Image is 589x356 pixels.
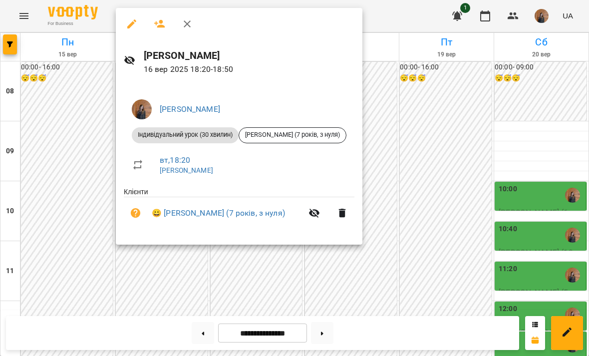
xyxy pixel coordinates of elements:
[160,155,190,165] a: вт , 18:20
[124,201,148,225] button: Візит ще не сплачено. Додати оплату?
[152,207,285,219] a: 😀 [PERSON_NAME] (7 років, з нуля)
[160,104,220,114] a: [PERSON_NAME]
[132,130,239,139] span: Індивідуальний урок (30 хвилин)
[160,166,213,174] a: [PERSON_NAME]
[239,127,346,143] div: [PERSON_NAME] (7 років, з нуля)
[132,99,152,119] img: 40e98ae57a22f8772c2bdbf2d9b59001.jpeg
[144,63,354,75] p: 16 вер 2025 18:20 - 18:50
[239,130,346,139] span: [PERSON_NAME] (7 років, з нуля)
[124,187,354,233] ul: Клієнти
[144,48,354,63] h6: [PERSON_NAME]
